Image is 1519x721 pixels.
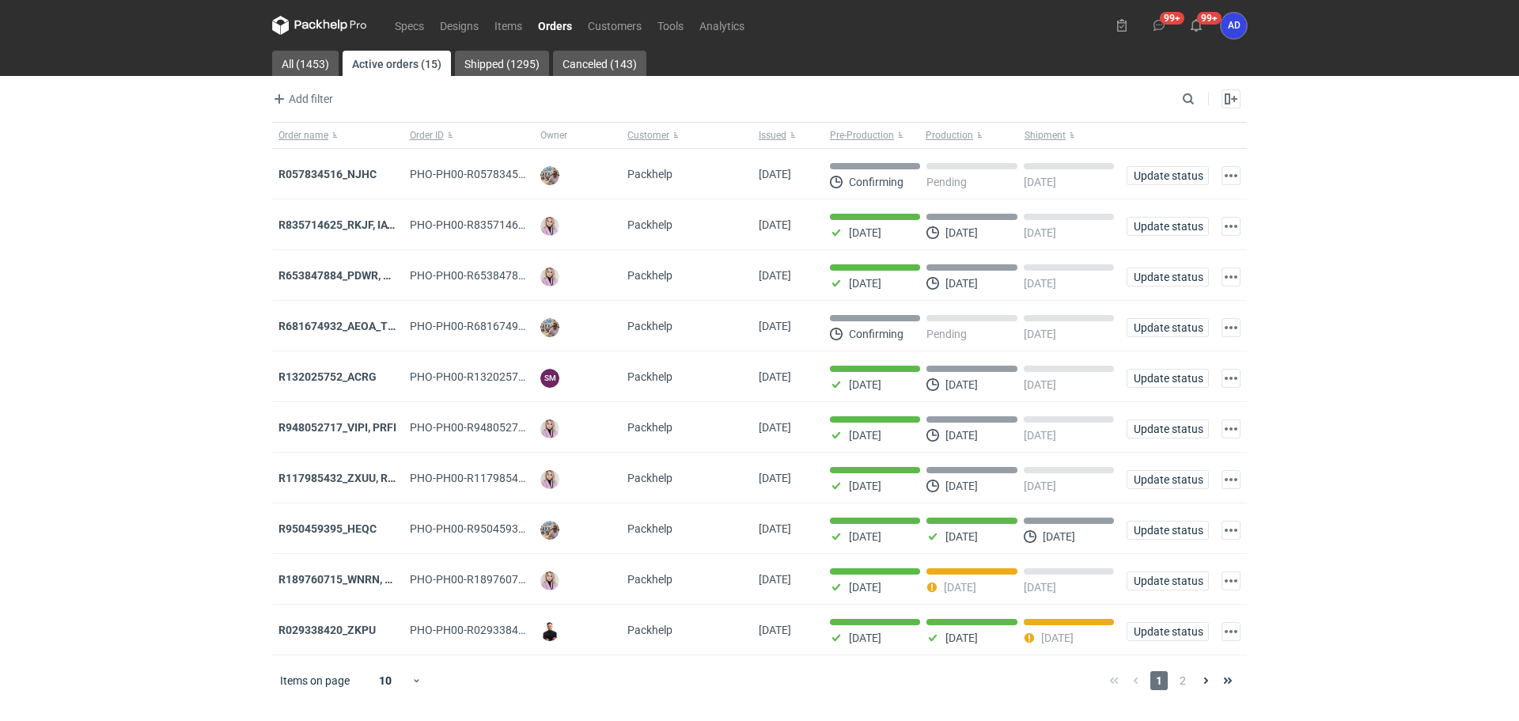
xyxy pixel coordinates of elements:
[1146,13,1172,38] button: 99+
[849,378,881,391] p: [DATE]
[1134,423,1202,434] span: Update status
[627,218,672,231] span: Packhelp
[1222,470,1241,489] button: Actions
[830,129,894,142] span: Pre-Production
[759,168,791,180] span: 16/09/2025
[1127,622,1209,641] button: Update status
[272,51,339,76] a: All (1453)
[410,168,565,180] span: PHO-PH00-R057834516_NJHC
[278,472,445,484] a: R117985432_ZXUU, RNMV, VLQR
[410,218,653,231] span: PHO-PH00-R835714625_RKJF,-IAVU,-SFPF,-TXLA
[1024,277,1056,290] p: [DATE]
[540,217,559,236] img: Klaudia Wiśniewska
[455,51,549,76] a: Shipped (1295)
[1127,166,1209,185] button: Update status
[1134,373,1202,384] span: Update status
[627,320,672,332] span: Packhelp
[410,269,688,282] span: PHO-PH00-R653847884_PDWR,-OHJS,-IVNK
[278,168,377,180] a: R057834516_NJHC
[849,328,903,340] p: Confirming
[1024,328,1056,340] p: [DATE]
[759,269,791,282] span: 11/09/2025
[553,51,646,76] a: Canceled (143)
[1134,626,1202,637] span: Update status
[945,226,978,239] p: [DATE]
[1021,123,1120,148] button: Shipment
[410,370,565,383] span: PHO-PH00-R132025752_ACRG
[759,320,791,332] span: 11/09/2025
[540,166,559,185] img: Michał Palasek
[1025,129,1066,142] span: Shipment
[272,16,367,35] svg: Packhelp Pro
[1127,217,1209,236] button: Update status
[410,320,620,332] span: PHO-PH00-R681674932_AEOA_TIXI_KKTL
[1134,525,1202,536] span: Update status
[1043,530,1075,543] p: [DATE]
[387,16,432,35] a: Specs
[1222,217,1241,236] button: Actions
[1174,671,1191,690] span: 2
[530,16,580,35] a: Orders
[540,622,559,641] img: Tomasz Kubiak
[752,123,824,148] button: Issued
[1024,429,1056,442] p: [DATE]
[410,624,563,636] span: PHO-PH00-R029338420_ZKPU
[759,370,791,383] span: 11/09/2025
[1222,268,1241,287] button: Actions
[1127,470,1209,489] button: Update status
[759,522,791,535] span: 04/09/2025
[540,419,559,438] img: Klaudia Wiśniewska
[849,581,881,594] p: [DATE]
[360,670,411,692] div: 10
[1222,521,1241,540] button: Actions
[945,378,978,391] p: [DATE]
[1127,369,1209,388] button: Update status
[1127,419,1209,438] button: Update status
[849,429,881,442] p: [DATE]
[1221,13,1247,39] div: Anita Dolczewska
[278,421,396,434] strong: R948052717_VIPI, PRFI
[1024,480,1056,492] p: [DATE]
[627,624,672,636] span: Packhelp
[849,277,881,290] p: [DATE]
[691,16,752,35] a: Analytics
[1221,13,1247,39] button: AD
[1127,571,1209,590] button: Update status
[1222,571,1241,590] button: Actions
[922,123,1021,148] button: Production
[759,218,791,231] span: 15/09/2025
[278,320,434,332] a: R681674932_AEOA_TIXI_KKTL
[432,16,487,35] a: Designs
[621,123,752,148] button: Customer
[945,429,978,442] p: [DATE]
[278,370,377,383] a: R132025752_ACRG
[1134,575,1202,586] span: Update status
[1041,632,1074,644] p: [DATE]
[1134,322,1202,333] span: Update status
[627,573,672,586] span: Packhelp
[540,571,559,590] img: Klaudia Wiśniewska
[849,480,881,492] p: [DATE]
[410,573,604,586] span: PHO-PH00-R189760715_WNRN,-CWNS
[280,673,350,689] span: Items on page
[1134,474,1202,485] span: Update status
[650,16,691,35] a: Tools
[945,632,978,644] p: [DATE]
[1222,419,1241,438] button: Actions
[540,369,559,388] figcaption: SM
[278,573,416,586] a: R189760715_WNRN, CWNS
[627,129,669,142] span: Customer
[1222,166,1241,185] button: Actions
[824,123,922,148] button: Pre-Production
[410,421,585,434] span: PHO-PH00-R948052717_VIPI,-PRFI
[627,472,672,484] span: Packhelp
[278,129,328,142] span: Order name
[627,370,672,383] span: Packhelp
[278,522,377,535] a: R950459395_HEQC
[540,470,559,489] img: Klaudia Wiśniewska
